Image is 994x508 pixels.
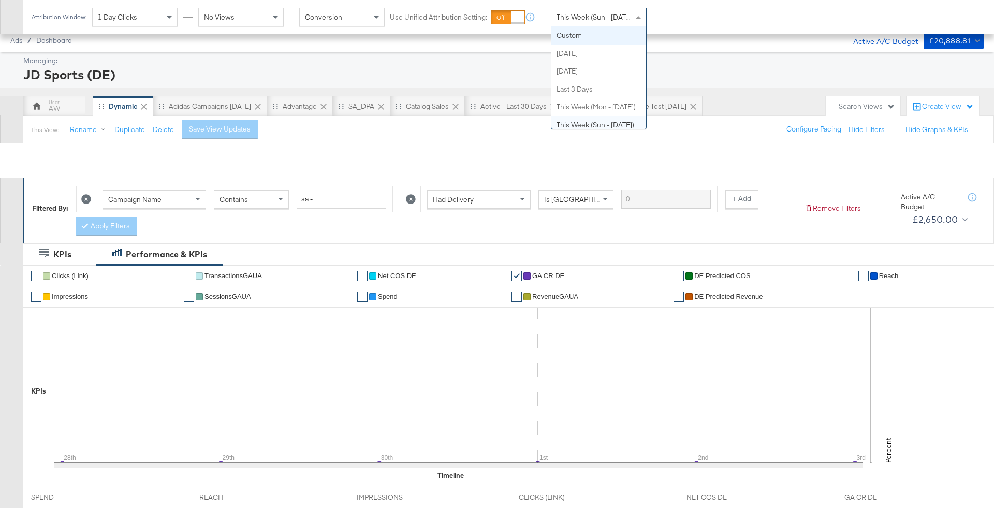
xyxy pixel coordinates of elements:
[519,492,596,502] span: CLICKS (LINK)
[23,66,981,83] div: JD Sports (DE)
[153,125,174,135] button: Delete
[53,249,71,260] div: KPIs
[621,190,711,209] input: Enter a search term
[849,125,885,135] button: Hide Filters
[470,103,476,109] div: Drag to reorder tab
[686,492,764,502] span: NET COS DE
[511,292,522,302] a: ✔
[357,271,368,281] a: ✔
[348,101,374,111] div: SA_DPA
[511,271,522,281] a: ✔
[551,62,646,80] div: [DATE]
[52,272,89,280] span: Clicks (Link)
[32,204,68,213] div: Filtered By:
[23,56,981,66] div: Managing:
[390,12,487,22] label: Use Unified Attribution Setting:
[725,190,758,209] button: + Add
[805,204,861,213] button: Remove Filters
[204,12,235,22] span: No Views
[36,36,72,45] a: Dashboard
[844,492,922,502] span: GA CR DE
[108,195,162,204] span: Campaign Name
[31,292,41,302] a: ✔
[204,293,251,300] span: SessionsGAUA
[378,272,416,280] span: Net COS DE
[169,101,251,111] div: Adidas Campaigns [DATE]
[879,272,899,280] span: Reach
[31,126,59,134] div: This View:
[396,103,401,109] div: Drag to reorder tab
[357,492,434,502] span: IMPRESSIONS
[551,116,646,134] div: This Week (Sun - [DATE])
[908,211,970,228] button: £2,650.00
[625,101,686,111] div: Volume test [DATE]
[905,125,968,135] button: Hide Graphs & KPIs
[884,438,893,463] text: Percent
[551,98,646,116] div: This Week (Mon - [DATE])
[31,492,109,502] span: SPEND
[544,195,623,204] span: Is [GEOGRAPHIC_DATA]
[272,103,278,109] div: Drag to reorder tab
[31,13,87,21] div: Attribution Window:
[674,292,684,302] a: ✔
[532,293,578,300] span: RevenueGAUA
[220,195,248,204] span: Contains
[297,190,386,209] input: Enter a search term
[858,271,869,281] a: ✔
[433,195,474,204] span: Had Delivery
[22,36,36,45] span: /
[779,120,849,139] button: Configure Pacing
[406,101,449,111] div: Catalog Sales
[338,103,344,109] div: Drag to reorder tab
[126,249,207,260] div: Performance & KPIs
[532,272,564,280] span: GA CR DE
[31,386,46,396] div: KPIs
[551,45,646,63] div: [DATE]
[551,26,646,45] div: Custom
[109,101,137,111] div: Dynamic
[842,33,918,48] div: Active A/C Budget
[912,212,958,227] div: £2,650.00
[204,272,262,280] span: TransactionsGAUA
[924,33,984,49] button: £20,888.81
[52,293,88,300] span: Impressions
[551,80,646,98] div: Last 3 Days
[694,293,763,300] span: DE Predicted Revenue
[357,292,368,302] a: ✔
[31,271,41,281] a: ✔
[49,104,60,113] div: AW
[283,101,317,111] div: Advantage
[480,101,547,111] div: Active - Last 30 Days
[694,272,750,280] span: DE Predicted COS
[158,103,164,109] div: Drag to reorder tab
[929,35,971,48] div: £20,888.81
[63,121,116,139] button: Rename
[305,12,342,22] span: Conversion
[839,101,895,111] div: Search Views
[437,471,464,481] div: Timeline
[184,271,194,281] a: ✔
[378,293,398,300] span: Spend
[98,103,104,109] div: Drag to reorder tab
[674,271,684,281] a: ✔
[922,101,974,112] div: Create View
[98,12,137,22] span: 1 Day Clicks
[114,125,145,135] button: Duplicate
[10,36,22,45] span: Ads
[184,292,194,302] a: ✔
[199,492,277,502] span: REACH
[901,192,958,211] div: Active A/C Budget
[557,12,634,22] span: This Week (Sun - [DATE])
